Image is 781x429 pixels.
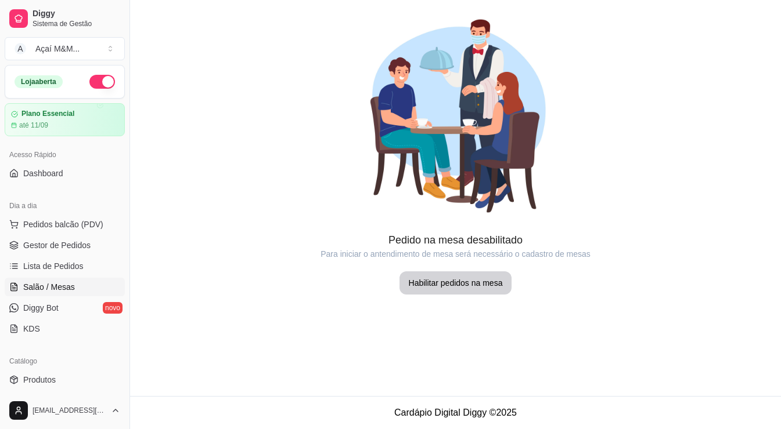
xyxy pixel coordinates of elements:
[5,5,125,32] a: DiggySistema de Gestão
[130,232,781,248] article: Pedido na mesa desabilitado
[5,319,125,338] a: KDS
[5,278,125,296] a: Salão / Mesas
[400,271,512,295] button: Habilitar pedidos na mesa
[35,43,80,54] div: Açaí M&M ...
[5,164,125,183] a: Dashboard
[23,281,75,293] span: Salão / Mesas
[33,19,120,28] span: Sistema de Gestão
[21,110,74,118] article: Plano Essencial
[5,257,125,275] a: Lista de Pedidos
[5,370,125,389] a: Produtos
[130,396,781,429] footer: Cardápio Digital Diggy © 2025
[5,397,125,424] button: [EMAIL_ADDRESS][DOMAIN_NAME]
[5,352,125,370] div: Catálogo
[19,121,48,130] article: até 11/09
[33,9,120,19] span: Diggy
[5,215,125,234] button: Pedidos balcão (PDV)
[5,391,125,410] a: Complementos
[89,75,115,89] button: Alterar Status
[23,219,103,230] span: Pedidos balcão (PDV)
[5,299,125,317] a: Diggy Botnovo
[23,168,63,179] span: Dashboard
[23,260,84,272] span: Lista de Pedidos
[5,103,125,136] a: Plano Essencialaté 11/09
[15,43,26,54] span: A
[23,323,40,335] span: KDS
[5,236,125,255] a: Gestor de Pedidos
[5,37,125,60] button: Select a team
[23,239,91,251] span: Gestor de Pedidos
[33,406,106,415] span: [EMAIL_ADDRESS][DOMAIN_NAME]
[5,146,125,164] div: Acesso Rápido
[130,248,781,260] article: Para iniciar o antendimento de mesa será necessário o cadastro de mesas
[15,75,63,88] div: Loja aberta
[5,197,125,215] div: Dia a dia
[23,302,59,314] span: Diggy Bot
[23,374,56,386] span: Produtos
